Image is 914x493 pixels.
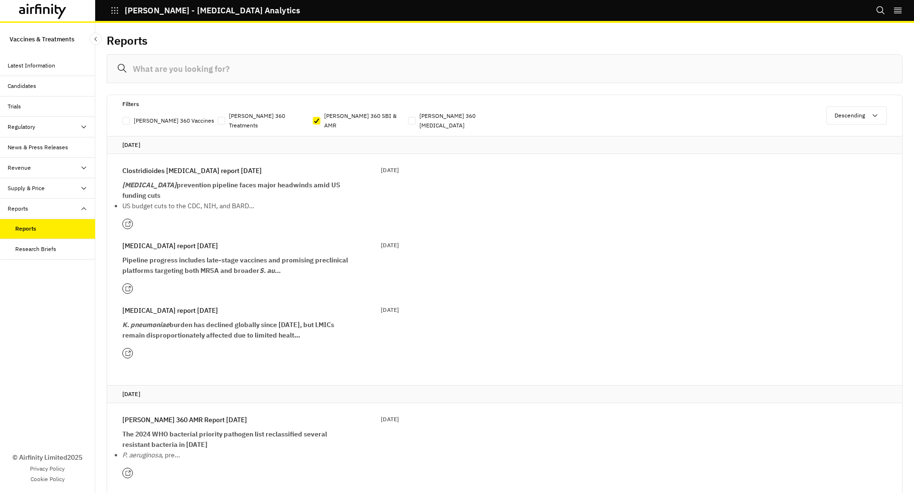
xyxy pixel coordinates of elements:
[381,241,399,250] p: [DATE]
[8,184,45,193] div: Supply & Price
[122,256,348,275] strong: Pipeline progress includes late-stage vaccines and promising preclinical platforms targeting both...
[8,123,35,131] div: Regulatory
[15,245,56,253] div: Research Briefs
[8,102,21,111] div: Trials
[30,475,65,483] a: Cookie Policy
[122,451,161,459] em: P. aeruginosa
[419,111,503,130] p: [PERSON_NAME] 360 [MEDICAL_DATA]
[122,320,169,329] em: K. pneumoniae
[8,82,36,90] div: Candidates
[122,165,262,176] p: Clostridioides [MEDICAL_DATA] report [DATE]
[125,6,300,15] p: [PERSON_NAME] - [MEDICAL_DATA] Analytics
[122,201,351,211] p: US budget cuts to the CDC, NIH, and BARD…
[122,430,327,449] strong: The 2024 WHO bacterial priority pathogen list reclassified several resistant bacteria in [DATE]
[876,2,885,19] button: Search
[107,34,148,48] h2: Reports
[122,450,351,460] p: , pre…
[122,320,334,339] strong: burden has declined globally since [DATE], but LMICs remain disproportionately affected due to li...
[122,181,340,200] strong: prevention pipeline faces major headwinds amid US funding cuts
[122,415,247,425] p: [PERSON_NAME] 360 AMR Report [DATE]
[30,464,65,473] a: Privacy Policy
[15,224,36,233] div: Reports
[8,164,31,172] div: Revenue
[122,181,177,189] em: [MEDICAL_DATA]
[229,111,313,130] p: [PERSON_NAME] 360 Treatments
[12,453,82,463] p: © Airfinity Limited 2025
[134,116,214,126] p: [PERSON_NAME] 360 Vaccines
[381,305,399,315] p: [DATE]
[122,99,139,109] p: Filters
[8,204,28,213] div: Reports
[8,61,55,70] div: Latest Information
[107,54,903,83] input: What are you looking for?
[110,2,300,19] button: [PERSON_NAME] - [MEDICAL_DATA] Analytics
[324,111,408,130] p: [PERSON_NAME] 360 SBI & AMR
[259,266,281,275] em: S. au…
[122,140,887,150] p: [DATE]
[122,241,218,251] p: [MEDICAL_DATA] report [DATE]
[381,415,399,424] p: [DATE]
[826,106,887,125] button: Descending
[381,165,399,175] p: [DATE]
[89,33,102,45] button: Close Sidebar
[10,30,74,48] p: Vaccines & Treatments
[122,305,218,316] p: [MEDICAL_DATA] report [DATE]
[122,389,887,399] p: [DATE]
[8,143,68,152] div: News & Press Releases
